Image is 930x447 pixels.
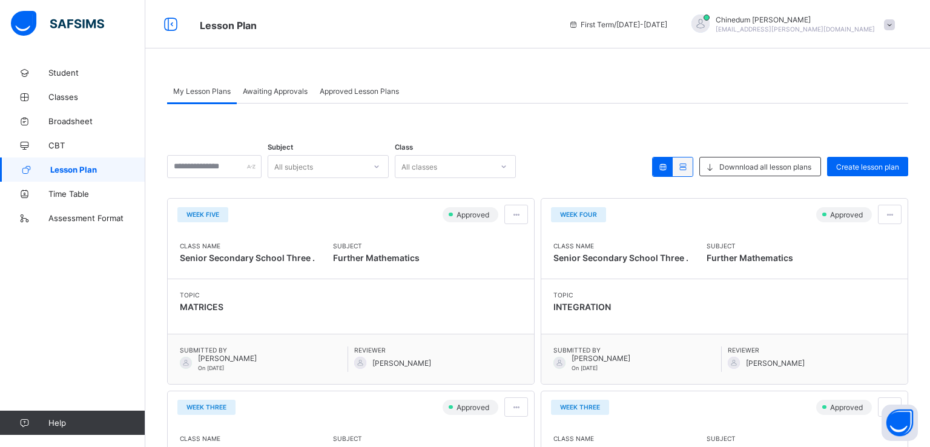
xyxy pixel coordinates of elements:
[553,291,611,299] span: Topic
[553,435,688,442] span: Class Name
[679,15,901,35] div: ChinedumChukwu
[333,242,420,250] span: Subject
[180,346,348,354] span: Submitted By
[180,253,315,263] span: Senior Secondary School Three .
[200,19,257,31] span: Lesson Plan
[333,435,420,442] span: Subject
[186,403,226,411] span: WEEK THREE
[180,291,223,299] span: Topic
[48,418,145,428] span: Help
[569,20,667,29] span: session/term information
[401,155,437,178] div: All classes
[560,211,597,218] span: WEEK FOUR
[560,403,600,411] span: WEEK THREE
[48,68,145,78] span: Student
[553,302,611,312] span: INTEGRATION
[268,143,293,151] span: Subject
[198,354,257,363] span: [PERSON_NAME]
[728,346,896,354] span: Reviewer
[180,242,315,250] span: Class Name
[455,403,493,412] span: Approved
[354,346,523,354] span: Reviewer
[553,253,688,263] span: Senior Secondary School Three .
[707,435,793,442] span: Subject
[707,250,793,267] span: Further Mathematics
[836,162,899,171] span: Create lesson plan
[716,25,875,33] span: [EMAIL_ADDRESS][PERSON_NAME][DOMAIN_NAME]
[455,210,493,219] span: Approved
[48,213,145,223] span: Assessment Format
[180,302,223,312] span: MATRICES
[572,365,598,371] span: On [DATE]
[719,162,811,171] span: Downnload all lesson plans
[48,116,145,126] span: Broadsheet
[48,92,145,102] span: Classes
[882,405,918,441] button: Open asap
[320,87,399,96] span: Approved Lesson Plans
[553,242,688,250] span: Class Name
[829,210,866,219] span: Approved
[11,11,104,36] img: safsims
[274,155,313,178] div: All subjects
[572,354,630,363] span: [PERSON_NAME]
[553,346,721,354] span: Submitted By
[829,403,866,412] span: Approved
[243,87,308,96] span: Awaiting Approvals
[746,359,805,368] span: [PERSON_NAME]
[186,211,219,218] span: WEEK FIVE
[716,15,875,24] span: Chinedum [PERSON_NAME]
[372,359,431,368] span: [PERSON_NAME]
[48,189,145,199] span: Time Table
[707,242,793,250] span: Subject
[395,143,413,151] span: Class
[48,141,145,150] span: CBT
[198,365,224,371] span: On [DATE]
[173,87,231,96] span: My Lesson Plans
[180,435,315,442] span: Class Name
[50,165,145,174] span: Lesson Plan
[333,250,420,267] span: Further Mathematics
